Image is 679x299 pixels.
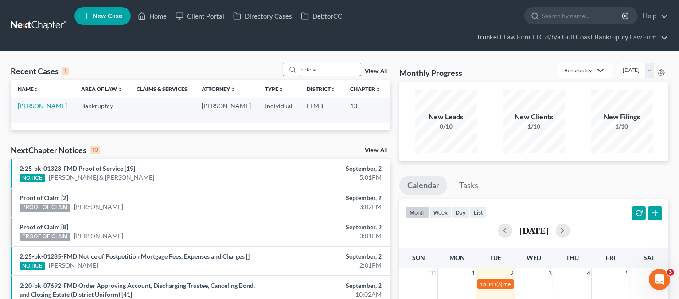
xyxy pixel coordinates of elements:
a: Proof of Claim [8] [20,223,68,231]
a: Home [133,8,171,24]
button: list [470,206,487,218]
a: Trunkett Law Firm, LLC d/b/a Gulf Coast Bankruptcy Law Firm [472,29,668,45]
a: Tasks [451,176,486,195]
td: Bankruptcy [74,98,129,123]
div: Recent Cases [11,66,69,76]
input: Search by name... [299,63,361,76]
div: New Clients [503,112,565,122]
a: Attorneyunfold_more [202,86,235,92]
div: New Filings [591,112,653,122]
div: 3:01PM [267,232,382,240]
div: September, 2 [267,193,382,202]
i: unfold_more [375,87,380,92]
a: Help [638,8,668,24]
span: 1p [480,281,486,287]
a: Client Portal [171,8,229,24]
div: NOTICE [20,262,45,270]
span: 6 [663,268,668,279]
i: unfold_more [117,87,122,92]
span: 341(a) meeting for [PERSON_NAME] & [PERSON_NAME] [487,281,620,287]
div: NOTICE [20,174,45,182]
a: 2:20-bk-07692-FMD Order Approving Account, Discharging Trustee, Canceling Bond, and Closing Estat... [20,282,255,298]
span: 31 [429,268,437,279]
span: 4 [586,268,591,279]
div: 5:01PM [267,173,382,182]
span: Thu [566,254,579,261]
a: 2:25-bk-01285-FMD Notice of Postpetition Mortgage Fees, Expenses and Charges [] [20,252,250,260]
a: Proof of Claim [2] [20,194,68,201]
a: Calendar [399,176,447,195]
span: New Case [93,13,122,20]
th: Claims & Services [129,80,195,98]
span: Mon [449,254,465,261]
td: [PERSON_NAME] [195,98,258,123]
a: 2:25-bk-01323-FMD Proof of Service [19] [20,165,135,172]
a: [PERSON_NAME] & [PERSON_NAME] [49,173,154,182]
a: View All [365,147,387,153]
span: Wed [527,254,541,261]
button: day [452,206,470,218]
a: View All [365,68,387,75]
a: Districtunfold_more [307,86,336,92]
i: unfold_more [331,87,336,92]
td: FLMB [300,98,343,123]
a: [PERSON_NAME] [74,202,123,211]
a: Area of Lawunfold_more [81,86,122,92]
span: 3 [667,269,674,276]
div: September, 2 [267,252,382,261]
a: [PERSON_NAME] [74,232,123,240]
span: Fri [606,254,615,261]
div: PROOF OF CLAIM [20,233,70,241]
div: September, 2 [267,164,382,173]
td: 13 [343,98,387,123]
div: New Leads [415,112,477,122]
button: month [406,206,429,218]
span: 3 [547,268,553,279]
a: [PERSON_NAME] [18,102,67,110]
div: September, 2 [267,223,382,232]
button: week [429,206,452,218]
div: 2:01PM [267,261,382,270]
i: unfold_more [278,87,284,92]
div: 10 [90,146,100,154]
a: Chapterunfold_more [350,86,380,92]
span: Sun [412,254,425,261]
iframe: Intercom live chat [649,269,670,290]
a: [PERSON_NAME] [49,261,98,270]
a: DebtorCC [297,8,347,24]
div: 3:02PM [267,202,382,211]
span: Sat [644,254,655,261]
h3: Monthly Progress [399,67,462,78]
div: 1/10 [591,122,653,131]
span: 2 [509,268,515,279]
i: unfold_more [230,87,235,92]
td: Individual [258,98,300,123]
span: 1 [471,268,476,279]
div: Bankruptcy [564,67,592,74]
div: PROOF OF CLAIM [20,204,70,212]
a: Nameunfold_more [18,86,39,92]
td: 2:25-bk-01655 [387,98,430,123]
h2: [DATE] [519,226,549,235]
span: Tue [490,254,501,261]
a: Typeunfold_more [265,86,284,92]
div: 10:02AM [267,290,382,299]
i: unfold_more [34,87,39,92]
div: NextChapter Notices [11,145,100,155]
div: 1 [62,67,69,75]
div: September, 2 [267,281,382,290]
span: 5 [624,268,630,279]
div: 1/10 [503,122,565,131]
div: 0/10 [415,122,477,131]
a: Directory Cases [229,8,297,24]
input: Search by name... [542,8,623,24]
